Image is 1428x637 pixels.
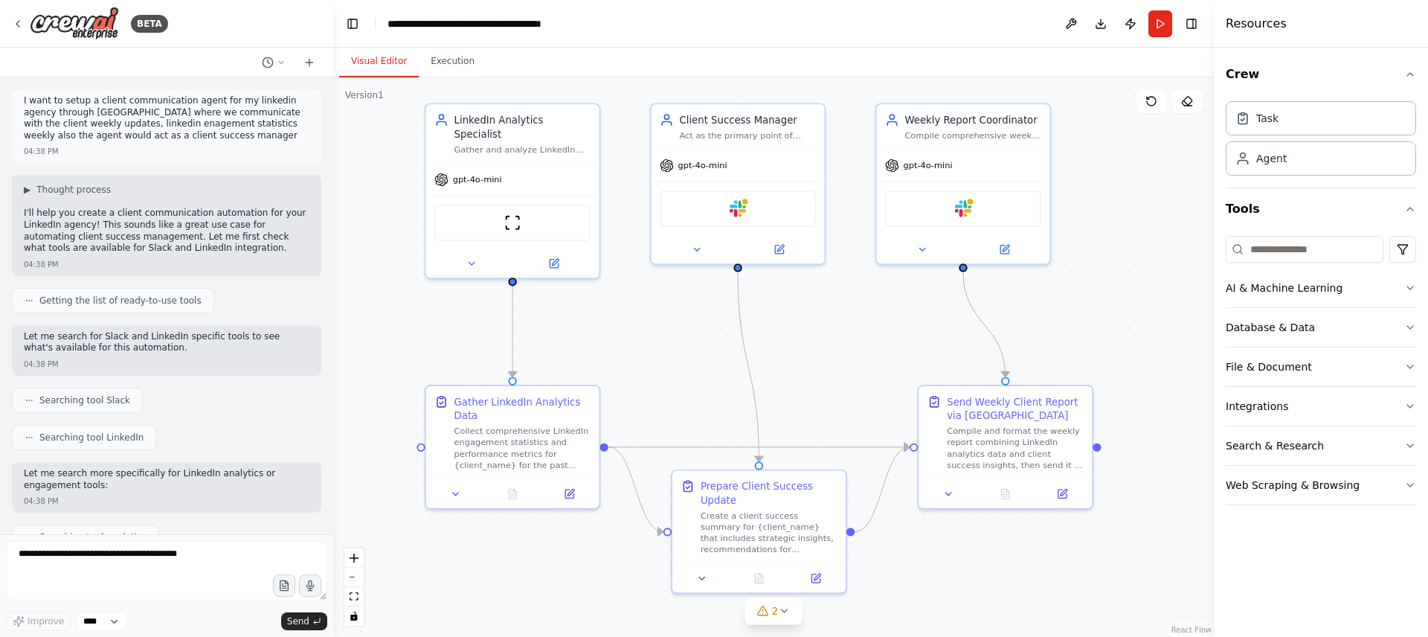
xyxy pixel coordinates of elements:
button: Search & Research [1226,426,1416,465]
div: LinkedIn Analytics Specialist [454,113,591,141]
div: File & Document [1226,359,1312,374]
button: Open in side panel [545,485,594,502]
button: 2 [745,598,803,625]
a: React Flow attribution [1171,626,1212,634]
div: Search & Research [1226,438,1324,453]
button: zoom in [344,548,364,568]
button: Upload files [273,574,295,597]
span: Searching tool LinkedIn [39,432,144,444]
div: AI & Machine Learning [1226,281,1342,295]
div: Integrations [1226,399,1288,414]
button: zoom out [344,568,364,587]
button: ▶Thought process [24,184,111,196]
button: No output available [729,570,788,587]
div: Gather and analyze LinkedIn engagement statistics, performance metrics, and campaign data for {cl... [454,144,591,155]
button: Crew [1226,54,1416,95]
span: ▶ [24,184,30,196]
button: Switch to previous chat [256,54,292,71]
span: Getting the list of ready-to-use tools [39,295,202,307]
button: Database & Data [1226,308,1416,347]
button: Integrations [1226,387,1416,426]
span: Thought process [36,184,111,196]
button: File & Document [1226,348,1416,386]
img: Logo [30,7,119,40]
button: Send [281,612,327,630]
button: Execution [419,46,486,77]
div: BETA [131,15,168,33]
img: ScrapeWebsiteTool [504,214,521,231]
button: fit view [344,587,364,606]
div: Prepare Client Success Update [701,479,837,508]
div: Gather LinkedIn Analytics DataCollect comprehensive LinkedIn engagement statistics and performanc... [425,385,601,510]
div: 04:38 PM [24,359,59,370]
button: Improve [6,612,71,631]
span: 2 [772,604,779,618]
div: Create a client success summary for {client_name} that includes strategic insights, recommendatio... [701,510,837,556]
g: Edge from 9b505a09-7eb3-4daa-a812-59231bf33233 to 23904816-b394-4799-a453-475d51e1d7c7 [608,440,663,539]
button: No output available [483,485,542,502]
button: Tools [1226,188,1416,230]
button: No output available [976,485,1035,502]
div: Compile comprehensive weekly reports combining LinkedIn analytics data and client success insight... [904,129,1041,141]
g: Edge from 9b505a09-7eb3-4daa-a812-59231bf33233 to d3f44ba0-2427-4c78-9fdb-061187092879 [608,440,910,454]
span: Searching tool Slack [39,394,130,406]
span: gpt-4o-mini [678,160,727,171]
div: Collect comprehensive LinkedIn engagement statistics and performance metrics for {client_name} fo... [454,426,591,471]
button: Start a new chat [297,54,321,71]
span: gpt-4o-mini [904,160,953,171]
div: Web Scraping & Browsing [1226,478,1360,493]
div: Gather LinkedIn Analytics Data [454,394,591,423]
div: Prepare Client Success UpdateCreate a client success summary for {client_name} that includes stra... [671,470,847,595]
button: Click to speak your automation idea [299,574,321,597]
div: Agent [1256,151,1287,166]
g: Edge from 93d6a73e-d06a-410f-91b9-a0575cdd03ab to 23904816-b394-4799-a453-475d51e1d7c7 [731,272,766,462]
span: Improve [28,615,64,627]
g: Edge from b240161b-7c51-49cd-b687-5928cea969da to d3f44ba0-2427-4c78-9fdb-061187092879 [956,272,1013,377]
p: I want to setup a client communication agent for my linkedin agency through [GEOGRAPHIC_DATA] whe... [24,95,309,141]
p: Let me search more specifically for LinkedIn analytics or engagement tools: [24,468,309,491]
p: I'll help you create a client communication automation for your LinkedIn agency! This sounds like... [24,208,309,254]
div: Task [1256,111,1279,126]
button: Open in side panel [514,255,594,272]
button: Visual Editor [339,46,419,77]
p: Let me search for Slack and LinkedIn specific tools to see what's available for this automation. [24,331,309,354]
nav: breadcrumb [387,16,541,31]
span: Send [287,615,309,627]
h4: Resources [1226,15,1287,33]
div: Weekly Report Coordinator [904,113,1041,127]
div: Act as the primary point of contact for {client_name}, ensuring their satisfaction, addressing co... [679,129,816,141]
div: LinkedIn Analytics SpecialistGather and analyze LinkedIn engagement statistics, performance metri... [425,103,601,279]
div: Compile and format the weekly report combining LinkedIn analytics data and client success insight... [947,426,1084,471]
g: Edge from f5c4d56e-82a5-45f7-a153-3aecd5e9c200 to 9b505a09-7eb3-4daa-a812-59231bf33233 [506,272,520,377]
span: gpt-4o-mini [453,174,502,185]
span: Searching tool analytics [39,531,147,543]
img: Slack [955,200,972,217]
div: Send Weekly Client Report via [GEOGRAPHIC_DATA]Compile and format the weekly report combining Lin... [917,385,1093,510]
div: 04:38 PM [24,259,59,270]
button: toggle interactivity [344,606,364,626]
g: Edge from 23904816-b394-4799-a453-475d51e1d7c7 to d3f44ba0-2427-4c78-9fdb-061187092879 [855,440,910,539]
button: Open in side panel [791,570,840,587]
div: 04:38 PM [24,146,59,157]
button: Hide right sidebar [1181,13,1202,34]
button: Web Scraping & Browsing [1226,466,1416,505]
div: Client Success Manager [679,113,816,127]
div: React Flow controls [344,548,364,626]
button: Open in side panel [965,241,1044,258]
div: Send Weekly Client Report via [GEOGRAPHIC_DATA] [947,394,1084,423]
div: Tools [1226,230,1416,517]
div: Client Success ManagerAct as the primary point of contact for {client_name}, ensuring their satis... [650,103,826,265]
button: Open in side panel [1038,485,1087,502]
div: 04:38 PM [24,496,59,507]
button: Open in side panel [739,241,819,258]
button: Hide left sidebar [342,13,363,34]
div: Database & Data [1226,320,1315,335]
div: Weekly Report CoordinatorCompile comprehensive weekly reports combining LinkedIn analytics data a... [875,103,1052,265]
button: AI & Machine Learning [1226,269,1416,307]
div: Crew [1226,95,1416,188]
img: Slack [730,200,747,217]
div: Version 1 [345,89,384,101]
